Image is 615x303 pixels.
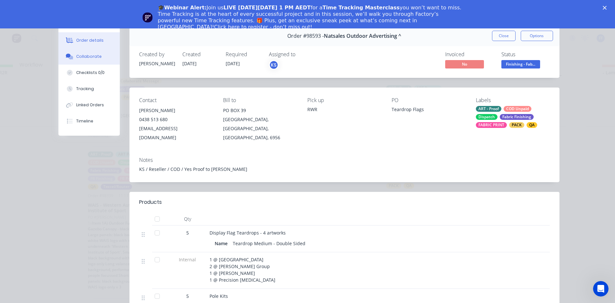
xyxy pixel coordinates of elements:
[58,113,120,129] button: Timeline
[223,115,297,142] div: [GEOGRAPHIC_DATA], [GEOGRAPHIC_DATA], [GEOGRAPHIC_DATA], 6956
[492,31,516,41] button: Close
[139,97,213,103] div: Contact
[139,51,175,57] div: Created by
[58,97,120,113] button: Linked Orders
[593,281,609,297] iframe: Intercom live chat
[76,86,94,92] div: Tracking
[158,5,207,11] b: 🎓Webinar Alert:
[58,65,120,81] button: Checklists 0/0
[501,60,540,68] span: Finishing - Fab...
[210,293,228,299] span: Pole Kits
[139,60,175,67] div: [PERSON_NAME]
[139,106,213,115] div: [PERSON_NAME]
[223,97,297,103] div: Bill to
[182,60,197,67] span: [DATE]
[501,51,550,57] div: Status
[323,5,400,11] b: Time Tracking Masterclass
[476,114,497,120] div: Dispatch
[226,51,261,57] div: Required
[168,213,207,225] div: Qty
[215,239,230,248] div: Name
[139,157,550,163] div: Notes
[139,166,550,172] div: KS / Reseller / COD / Yes Proof to [PERSON_NAME]
[214,24,312,30] a: Click here to register - don’t miss out!
[139,124,213,142] div: [EMAIL_ADDRESS][DOMAIN_NAME]
[307,97,381,103] div: Pick up
[324,33,401,39] span: Natsales Outdoor Advertising ^
[223,106,297,142] div: PO BOX 39[GEOGRAPHIC_DATA], [GEOGRAPHIC_DATA], [GEOGRAPHIC_DATA], 6956
[509,122,524,128] div: PACK
[223,106,297,115] div: PO BOX 39
[139,198,162,206] div: Products
[158,5,463,30] div: Join us for a you won’t want to miss. Time Tracking is at the heart of every successful project a...
[504,106,531,112] div: COD Unpaid
[307,106,381,113] div: RWR
[76,37,104,43] div: Order details
[445,51,494,57] div: Invoiced
[269,51,333,57] div: Assigned to
[142,12,153,23] img: Profile image for Team
[58,32,120,48] button: Order details
[521,31,553,41] button: Options
[603,6,609,10] div: Close
[287,33,324,39] span: Order #98593 -
[210,256,275,283] span: 1 @ [GEOGRAPHIC_DATA] 2 @ [PERSON_NAME] Group 1 @ [PERSON_NAME] 1 @ Precision [MEDICAL_DATA]
[476,122,507,128] div: FABRIC PRINT
[230,239,308,248] div: Teardrop Medium - Double Sided
[476,97,550,103] div: Labels
[269,60,279,70] button: KS
[58,81,120,97] button: Tracking
[76,118,93,124] div: Timeline
[392,106,466,115] div: Teardrop Flags
[527,122,537,128] div: QA
[226,60,240,67] span: [DATE]
[223,5,311,11] b: LIVE [DATE][DATE] 1 PM AEDT
[500,114,534,120] div: Fabric Finishing
[76,70,105,76] div: Checklists 0/0
[139,106,213,142] div: [PERSON_NAME]0438 513 680[EMAIL_ADDRESS][DOMAIN_NAME]
[182,51,218,57] div: Created
[76,54,102,59] div: Collaborate
[139,115,213,124] div: 0438 513 680
[171,256,204,263] span: Internal
[58,48,120,65] button: Collaborate
[186,293,189,299] span: 5
[210,230,286,236] span: Display Flag Teardrops - 4 artworks
[476,106,501,112] div: ART - Proof
[445,60,484,68] span: No
[76,102,104,108] div: Linked Orders
[501,60,540,70] button: Finishing - Fab...
[392,97,466,103] div: PO
[186,229,189,236] span: 5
